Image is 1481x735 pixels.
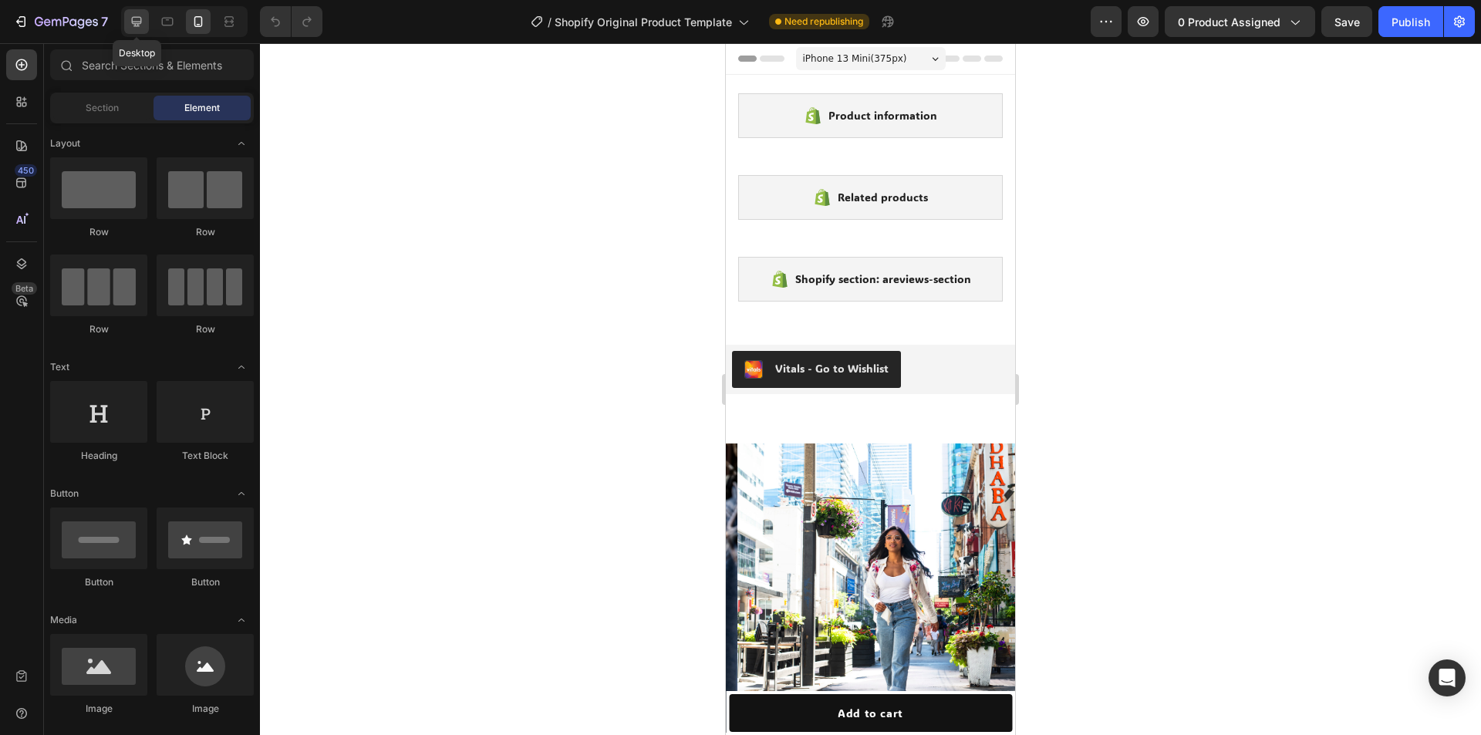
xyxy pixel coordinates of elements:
span: Toggle open [229,131,254,156]
span: 0 product assigned [1178,14,1280,30]
span: Save [1334,15,1360,29]
span: Toggle open [229,355,254,379]
div: Open Intercom Messenger [1429,659,1466,696]
button: 7 [6,6,115,37]
div: Text Block [157,449,254,463]
div: Row [157,225,254,239]
input: Search Sections & Elements [50,49,254,80]
span: Shopify Original Product Template [555,14,732,30]
div: Publish [1392,14,1430,30]
button: Publish [1378,6,1443,37]
span: Text [50,360,69,374]
div: Row [50,322,147,336]
div: 450 [15,164,37,177]
button: Save [1321,6,1372,37]
span: Section [86,101,119,115]
span: Toggle open [229,608,254,632]
span: / [548,14,552,30]
div: Row [157,322,254,336]
p: 7 [101,12,108,31]
span: Button [50,487,79,501]
iframe: Design area [726,43,1015,735]
a: Example Jeans [12,400,301,689]
div: Button [157,575,254,589]
div: Beta [12,282,37,295]
div: Undo/Redo [260,6,322,37]
img: Small tapered stone wash jeans [12,400,301,689]
button: 0 product assigned [1165,6,1315,37]
span: Toggle open [229,481,254,506]
div: Image [50,702,147,716]
span: Media [50,613,77,627]
span: Need republishing [784,15,863,29]
div: Button [50,575,147,589]
div: Row [50,225,147,239]
span: Element [184,101,220,115]
div: Heading [50,449,147,463]
span: Layout [50,137,80,150]
div: Image [157,702,254,716]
